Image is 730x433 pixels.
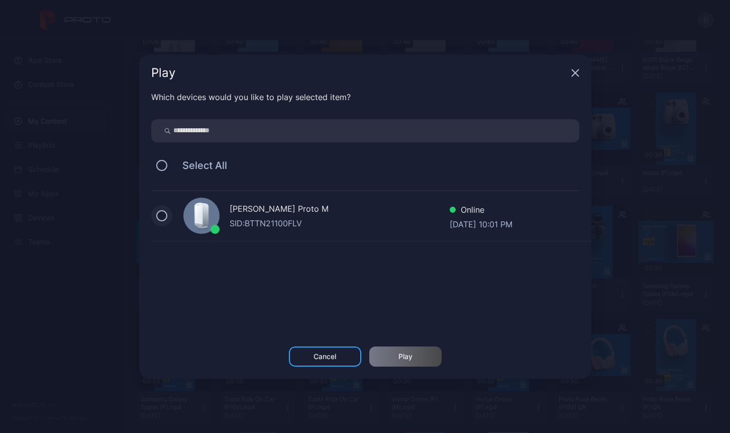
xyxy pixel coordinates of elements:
div: SID: BTTN21100FLV [230,217,450,229]
div: Play [151,67,567,79]
div: Play [398,353,412,361]
button: Play [369,347,442,367]
div: [DATE] 10:01 PM [450,218,512,228]
div: Which devices would you like to play selected item? [151,91,579,103]
button: Cancel [289,347,361,367]
div: Cancel [314,353,336,361]
div: Online [450,204,512,218]
span: Select All [172,159,227,171]
div: [PERSON_NAME] Proto M [230,203,450,217]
